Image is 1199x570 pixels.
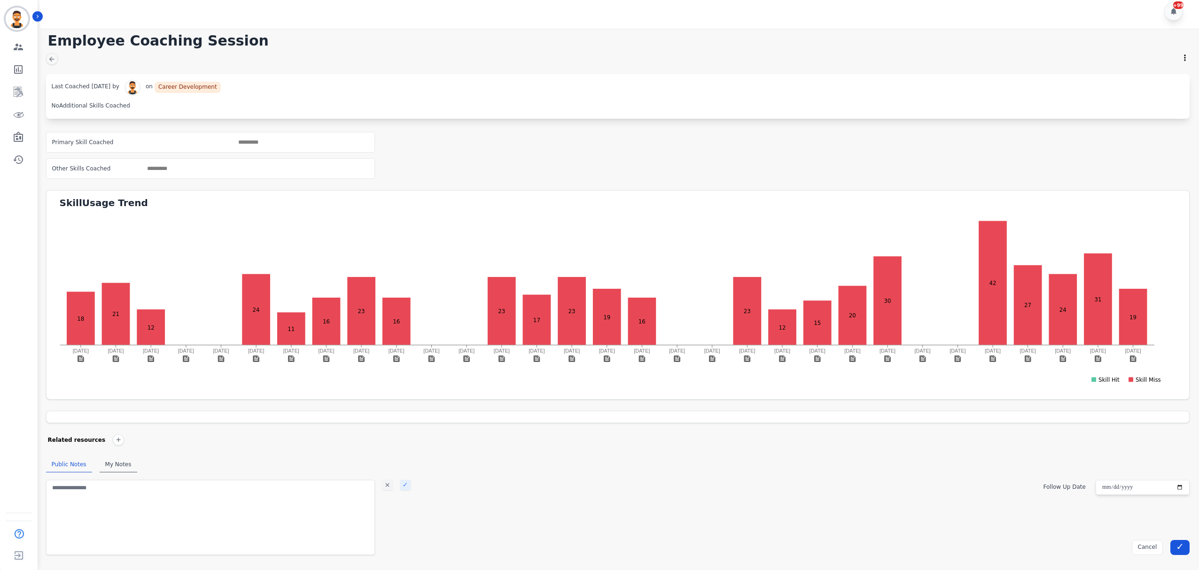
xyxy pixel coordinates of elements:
[529,348,545,354] text: [DATE]
[1090,348,1106,354] text: [DATE]
[112,311,119,317] text: 21
[739,348,755,354] text: [DATE]
[1043,484,1086,490] label: Follow Up Date
[252,307,259,313] text: 24
[950,348,965,354] text: [DATE]
[1098,377,1120,383] text: Skill Hit
[1125,348,1141,354] text: [DATE]
[113,434,124,446] div: +
[669,348,685,354] text: [DATE]
[984,348,1000,354] text: [DATE]
[213,348,229,354] text: [DATE]
[498,308,505,315] text: 23
[1173,1,1183,9] div: +99
[884,298,891,304] text: 30
[393,318,400,325] text: 16
[1129,314,1137,321] text: 19
[72,348,88,354] text: [DATE]
[779,324,786,331] text: 12
[48,32,269,49] h1: Employee Coaching Session
[288,326,295,332] text: 11
[52,159,111,178] div: Other Skills Coached
[1020,348,1035,354] text: [DATE]
[568,308,575,315] text: 23
[533,317,540,324] text: 17
[147,324,154,331] text: 12
[283,348,299,354] text: [DATE]
[52,99,130,113] div: No Additional Skills Coached
[989,280,996,286] text: 42
[52,80,1184,95] div: Last Coached by on
[155,82,221,93] div: Career Development
[774,348,790,354] text: [DATE]
[143,348,159,354] text: [DATE]
[493,348,509,354] text: [DATE]
[235,138,373,146] ul: selected options
[100,457,137,472] div: My Notes
[6,8,28,30] img: Bordered avatar
[638,318,645,325] text: 16
[318,348,334,354] text: [DATE]
[108,348,124,354] text: [DATE]
[704,348,720,354] text: [DATE]
[144,164,200,173] ul: selected options
[353,348,369,354] text: [DATE]
[1170,540,1190,555] button: ✓
[914,348,930,354] text: [DATE]
[388,348,404,354] text: [DATE]
[1024,302,1031,309] text: 27
[1135,377,1160,383] text: Skill Miss
[1132,540,1163,555] button: Cancel
[322,318,329,325] text: 16
[743,308,750,315] text: 23
[125,80,140,95] img: avatar
[77,316,84,322] text: 18
[423,348,439,354] text: [DATE]
[809,348,825,354] text: [DATE]
[1059,307,1066,313] text: 24
[459,348,475,354] text: [DATE]
[248,348,264,354] text: [DATE]
[849,312,856,319] text: 20
[603,314,610,321] text: 19
[879,348,895,354] text: [DATE]
[1176,543,1184,550] div: ✓
[814,320,821,326] text: 15
[178,348,194,354] text: [DATE]
[564,348,580,354] text: [DATE]
[46,457,92,472] div: Public Notes
[599,348,615,354] text: [DATE]
[92,80,111,95] span: [DATE]
[844,348,860,354] text: [DATE]
[48,434,106,446] div: Related resources
[60,196,1189,209] div: Skill Usage Trend
[1094,296,1101,303] text: 31
[1055,348,1071,354] text: [DATE]
[634,348,650,354] text: [DATE]
[400,480,411,490] div: ✓
[382,480,393,490] div: ✕
[358,308,365,315] text: 23
[52,132,114,152] div: Primary Skill Coached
